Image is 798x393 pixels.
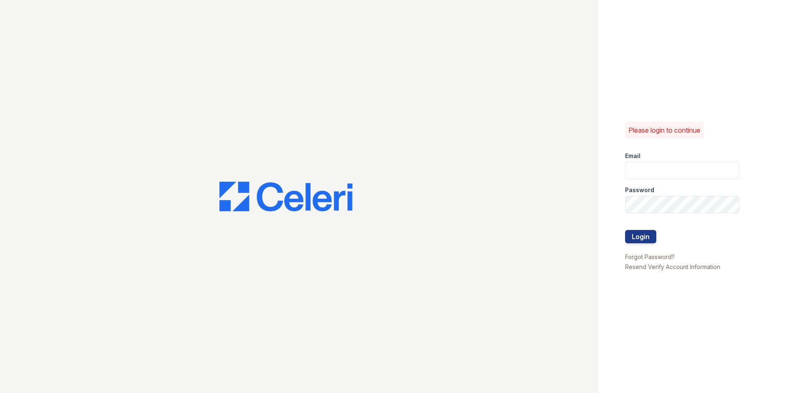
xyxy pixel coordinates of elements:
p: Please login to continue [628,125,700,135]
label: Email [625,152,640,160]
a: Resend Verify Account Information [625,263,720,270]
a: Forgot Password? [625,253,675,260]
label: Password [625,186,654,194]
img: CE_Logo_Blue-a8612792a0a2168367f1c8372b55b34899dd931a85d93a1a3d3e32e68fde9ad4.png [219,182,352,212]
button: Login [625,230,656,243]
